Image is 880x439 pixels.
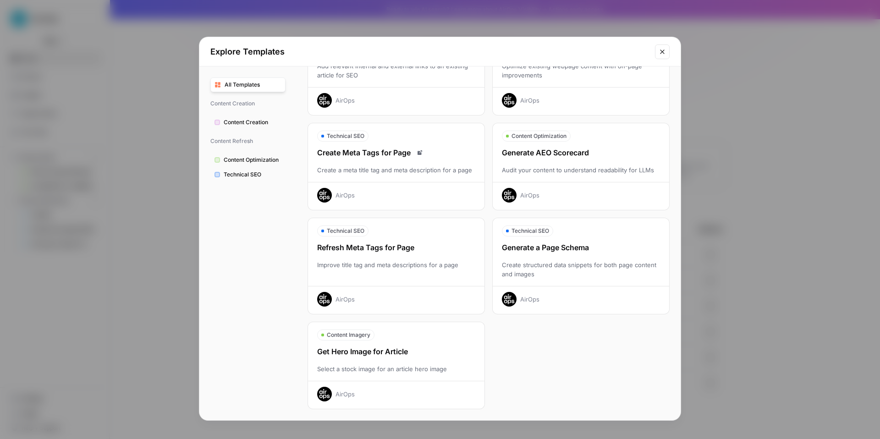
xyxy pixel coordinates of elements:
[308,364,484,373] div: Select a stock image for an article hero image
[493,242,669,253] div: Generate a Page Schema
[493,165,669,175] div: Audit your content to understand readability for LLMs
[335,191,355,200] div: AirOps
[210,167,286,182] button: Technical SEO
[327,227,364,235] span: Technical SEO
[308,61,484,80] div: Add relevant internal and external links to an existing article for SEO
[492,19,670,115] button: Optimize existing webpage content with on-page improvementsAirOps
[308,218,485,314] button: Technical SEORefresh Meta Tags for PageImprove title tag and meta descriptions for a pageAirOps
[308,147,484,158] div: Create Meta Tags for Page
[520,191,539,200] div: AirOps
[520,295,539,304] div: AirOps
[308,260,484,279] div: Improve title tag and meta descriptions for a page
[210,153,286,167] button: Content Optimization
[414,147,425,158] a: Read docs
[335,390,355,399] div: AirOps
[308,123,485,210] button: Technical SEOCreate Meta Tags for PageRead docsCreate a meta title tag and meta description for a...
[308,19,485,115] button: Add relevant internal and external links to an existing article for SEOAirOps
[210,45,649,58] h2: Explore Templates
[210,133,286,149] span: Content Refresh
[511,227,549,235] span: Technical SEO
[492,123,670,210] button: Content OptimizationGenerate AEO ScorecardAudit your content to understand readability for LLMsAi...
[210,77,286,92] button: All Templates
[327,132,364,140] span: Technical SEO
[520,96,539,105] div: AirOps
[210,115,286,130] button: Content Creation
[308,242,484,253] div: Refresh Meta Tags for Page
[511,132,566,140] span: Content Optimization
[224,170,281,179] span: Technical SEO
[493,260,669,279] div: Create structured data snippets for both page content and images
[308,322,485,409] button: Content ImageryGet Hero Image for ArticleSelect a stock image for an article hero imageAirOps
[335,295,355,304] div: AirOps
[493,147,669,158] div: Generate AEO Scorecard
[335,96,355,105] div: AirOps
[210,96,286,111] span: Content Creation
[225,81,281,89] span: All Templates
[492,218,670,314] button: Technical SEOGenerate a Page SchemaCreate structured data snippets for both page content and imag...
[655,44,670,59] button: Close modal
[327,331,370,339] span: Content Imagery
[493,61,669,80] div: Optimize existing webpage content with on-page improvements
[224,156,281,164] span: Content Optimization
[224,118,281,126] span: Content Creation
[308,165,484,175] div: Create a meta title tag and meta description for a page
[308,346,484,357] div: Get Hero Image for Article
